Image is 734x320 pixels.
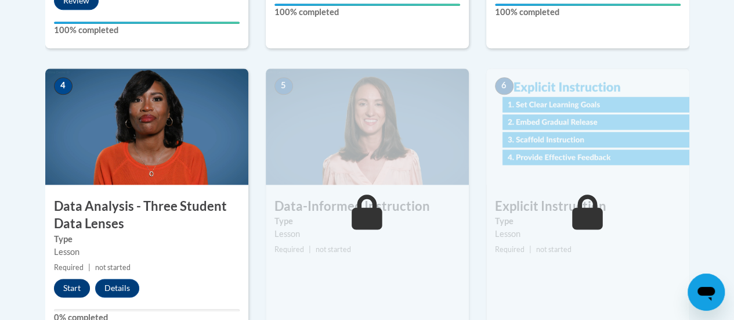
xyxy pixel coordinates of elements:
[266,69,469,185] img: Course Image
[486,197,689,215] h3: Explicit Instruction
[274,228,460,240] div: Lesson
[688,274,725,311] iframe: Button to launch messaging window
[54,24,240,37] label: 100% completed
[54,263,84,272] span: Required
[274,245,304,254] span: Required
[88,263,91,272] span: |
[495,3,681,6] div: Your progress
[45,197,248,233] h3: Data Analysis - Three Student Data Lenses
[316,245,351,254] span: not started
[95,279,139,297] button: Details
[54,279,90,297] button: Start
[274,215,460,228] label: Type
[495,245,525,254] span: Required
[274,6,460,19] label: 100% completed
[54,246,240,258] div: Lesson
[536,245,572,254] span: not started
[495,77,514,95] span: 6
[309,245,311,254] span: |
[495,228,681,240] div: Lesson
[274,3,460,6] div: Your progress
[529,245,531,254] span: |
[95,263,131,272] span: not started
[45,69,248,185] img: Course Image
[495,6,681,19] label: 100% completed
[54,233,240,246] label: Type
[274,77,293,95] span: 5
[54,21,240,24] div: Your progress
[495,215,681,228] label: Type
[486,69,689,185] img: Course Image
[54,77,73,95] span: 4
[266,197,469,215] h3: Data-Informed Instruction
